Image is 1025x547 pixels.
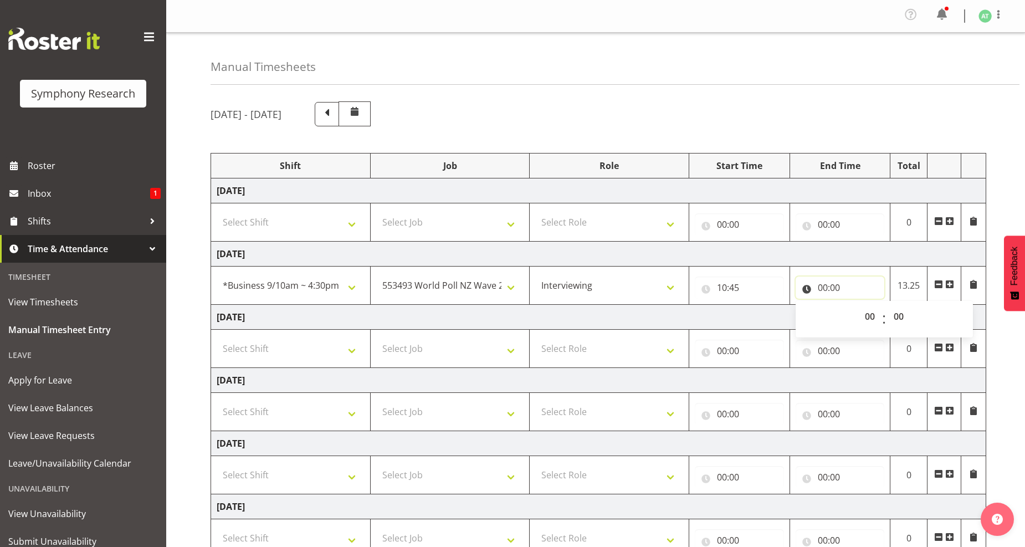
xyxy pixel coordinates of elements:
span: Shifts [28,213,144,229]
div: Timesheet [3,265,163,288]
input: Click to select... [695,277,784,299]
input: Click to select... [695,340,784,362]
div: Leave [3,344,163,366]
td: [DATE] [211,431,986,456]
span: Time & Attendance [28,241,144,257]
td: 0 [890,456,927,494]
a: View Timesheets [3,288,163,316]
h5: [DATE] - [DATE] [211,108,281,120]
a: View Leave Requests [3,422,163,449]
span: : [882,305,886,333]
div: Unavailability [3,477,163,500]
span: 1 [150,188,161,199]
td: [DATE] [211,242,986,267]
td: 13.25 [890,267,927,305]
td: [DATE] [211,305,986,330]
span: Roster [28,157,161,174]
div: Symphony Research [31,85,135,102]
span: Apply for Leave [8,372,158,388]
td: [DATE] [211,368,986,393]
a: View Leave Balances [3,394,163,422]
img: help-xxl-2.png [992,514,1003,525]
td: [DATE] [211,494,986,519]
div: Shift [217,159,365,172]
td: 0 [890,330,927,368]
input: Click to select... [695,213,784,236]
td: [DATE] [211,178,986,203]
input: Click to select... [695,403,784,425]
input: Click to select... [796,340,885,362]
span: Manual Timesheet Entry [8,321,158,338]
span: Feedback [1009,247,1019,285]
td: 0 [890,203,927,242]
span: Leave/Unavailability Calendar [8,455,158,472]
span: View Leave Balances [8,400,158,416]
button: Feedback - Show survey [1004,236,1025,311]
div: Role [535,159,683,172]
span: View Leave Requests [8,427,158,444]
input: Click to select... [796,403,885,425]
span: Inbox [28,185,150,202]
div: Job [376,159,524,172]
input: Click to select... [695,466,784,488]
a: Apply for Leave [3,366,163,394]
input: Click to select... [796,277,885,299]
div: End Time [796,159,885,172]
span: View Unavailability [8,505,158,522]
a: View Unavailability [3,500,163,528]
input: Click to select... [796,466,885,488]
td: 0 [890,393,927,431]
input: Click to select... [796,213,885,236]
img: Rosterit website logo [8,28,100,50]
div: Total [896,159,921,172]
a: Manual Timesheet Entry [3,316,163,344]
div: Start Time [695,159,784,172]
h4: Manual Timesheets [211,60,316,73]
a: Leave/Unavailability Calendar [3,449,163,477]
span: View Timesheets [8,294,158,310]
img: angela-tunnicliffe1838.jpg [978,9,992,23]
